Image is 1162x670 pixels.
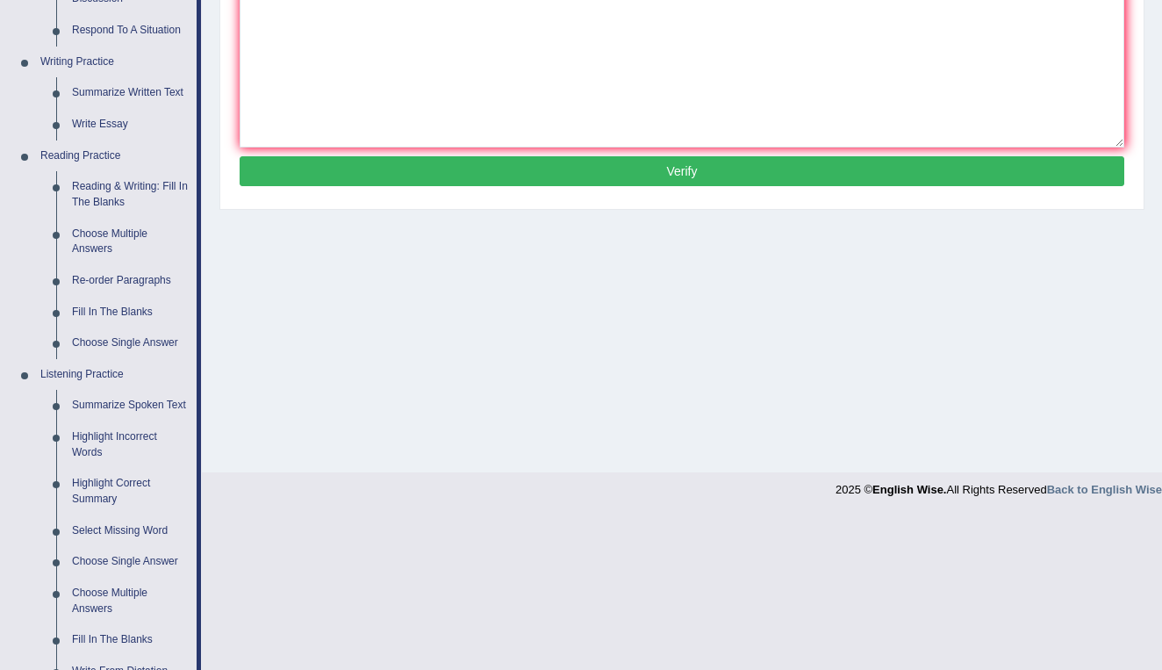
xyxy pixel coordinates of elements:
[1047,483,1162,496] a: Back to English Wise
[64,109,197,140] a: Write Essay
[64,390,197,421] a: Summarize Spoken Text
[64,77,197,109] a: Summarize Written Text
[64,421,197,468] a: Highlight Incorrect Words
[64,171,197,218] a: Reading & Writing: Fill In The Blanks
[64,265,197,297] a: Re-order Paragraphs
[32,47,197,78] a: Writing Practice
[64,546,197,578] a: Choose Single Answer
[240,156,1124,186] button: Verify
[64,578,197,624] a: Choose Multiple Answers
[64,219,197,265] a: Choose Multiple Answers
[32,140,197,172] a: Reading Practice
[64,468,197,515] a: Highlight Correct Summary
[64,297,197,328] a: Fill In The Blanks
[64,328,197,359] a: Choose Single Answer
[64,515,197,547] a: Select Missing Word
[872,483,946,496] strong: English Wise.
[836,472,1162,498] div: 2025 © All Rights Reserved
[64,15,197,47] a: Respond To A Situation
[32,359,197,391] a: Listening Practice
[64,624,197,656] a: Fill In The Blanks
